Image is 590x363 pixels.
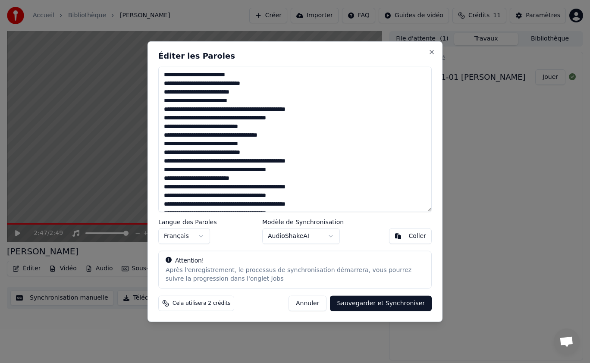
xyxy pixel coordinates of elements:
[289,295,326,311] button: Annuler
[166,256,424,265] div: Attention!
[262,219,344,225] label: Modèle de Synchronisation
[330,295,432,311] button: Sauvegarder et Synchroniser
[166,266,424,283] div: Après l'enregistrement, le processus de synchronisation démarrera, vous pourrez suivre la progres...
[158,219,217,225] label: Langue des Paroles
[158,52,432,60] h2: Éditer les Paroles
[389,228,432,244] button: Coller
[408,232,426,240] div: Coller
[173,300,230,307] span: Cela utilisera 2 crédits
